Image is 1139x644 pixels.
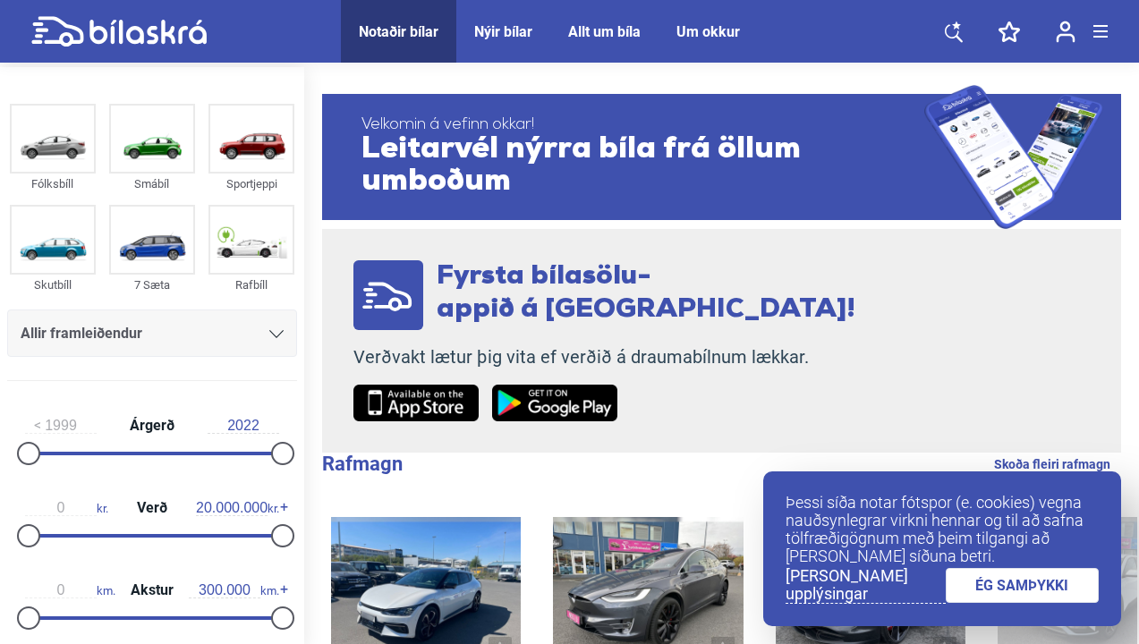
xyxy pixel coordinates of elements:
a: Um okkur [676,23,740,40]
a: [PERSON_NAME] upplýsingar [786,567,946,604]
div: Fólksbíll [10,174,96,194]
div: Smábíl [109,174,195,194]
span: Velkomin á vefinn okkar! [361,116,924,134]
a: Nýir bílar [474,23,532,40]
span: km. [189,582,279,598]
span: kr. [25,500,108,516]
div: 7 Sæta [109,275,195,295]
span: Árgerð [125,419,179,433]
span: Verð [132,501,172,515]
span: Fyrsta bílasölu- appið á [GEOGRAPHIC_DATA]! [437,263,855,324]
span: kr. [196,500,279,516]
p: Verðvakt lætur þig vita ef verðið á draumabílnum lækkar. [353,346,855,369]
b: Rafmagn [322,453,403,475]
a: ÉG SAMÞYKKI [946,568,1100,603]
span: Leitarvél nýrra bíla frá öllum umboðum [361,134,924,199]
a: Allt um bíla [568,23,641,40]
img: user-login.svg [1056,21,1075,43]
div: Skutbíll [10,275,96,295]
span: Allir framleiðendur [21,321,142,346]
span: km. [25,582,115,598]
span: Akstur [126,583,178,597]
p: Þessi síða notar fótspor (e. cookies) vegna nauðsynlegrar virkni hennar og til að safna tölfræðig... [786,494,1099,565]
div: Rafbíll [208,275,294,295]
div: Sportjeppi [208,174,294,194]
a: Velkomin á vefinn okkar!Leitarvél nýrra bíla frá öllum umboðum [322,85,1121,229]
a: Skoða fleiri rafmagn [994,453,1110,476]
a: Notaðir bílar [359,23,438,40]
